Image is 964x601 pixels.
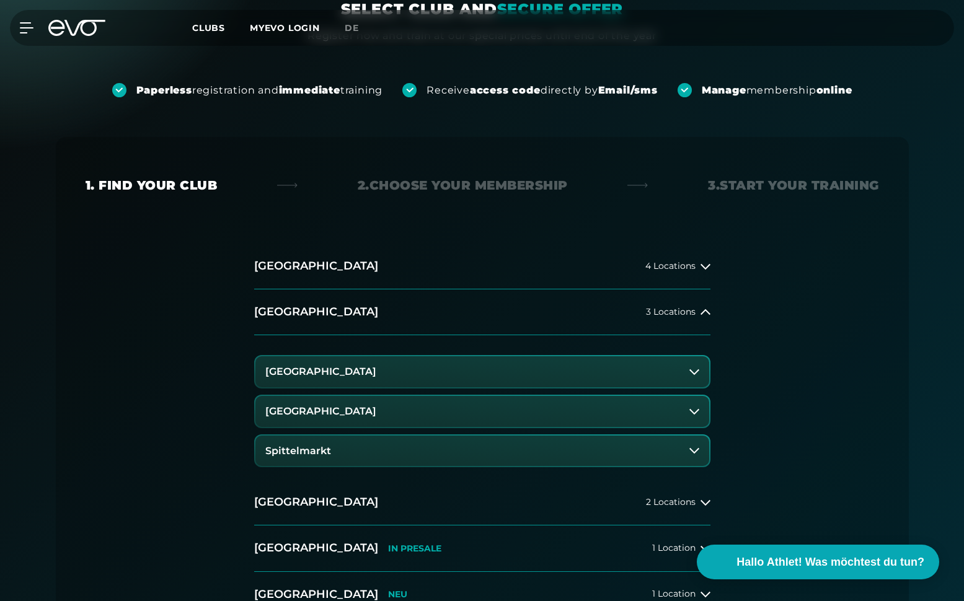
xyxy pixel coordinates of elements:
[736,554,924,571] span: Hallo Athlet! Was möchtest du tun?
[254,289,710,335] button: [GEOGRAPHIC_DATA]3 Locations
[645,261,696,271] span: 4 Locations
[708,177,879,194] div: 3. Start your Training
[646,498,696,507] span: 2 Locations
[192,22,250,33] a: Clubs
[652,543,696,553] span: 1 Location
[136,84,383,97] div: registration and training
[192,22,225,33] span: Clubs
[816,84,852,96] strong: online
[265,406,376,417] h3: [GEOGRAPHIC_DATA]
[254,494,378,510] h2: [GEOGRAPHIC_DATA]
[345,21,374,35] a: de
[702,84,746,96] strong: Manage
[254,525,710,571] button: [GEOGRAPHIC_DATA]IN PRESALE1 Location
[250,22,320,33] a: MYEVO LOGIN
[136,84,192,96] strong: Paperless
[254,540,378,556] h2: [GEOGRAPHIC_DATA]
[279,84,340,96] strong: immediate
[388,589,407,600] p: NEU
[646,307,696,317] span: 3 Locations
[254,480,710,525] button: [GEOGRAPHIC_DATA]2 Locations
[254,243,710,289] button: [GEOGRAPHIC_DATA]4 Locations
[652,589,696,599] span: 1 Location
[254,258,378,274] h2: [GEOGRAPHIC_DATA]
[427,84,657,97] div: Receive directly by
[598,84,658,96] strong: Email/sms
[345,22,359,33] span: de
[255,356,709,387] button: [GEOGRAPHIC_DATA]
[86,177,218,194] div: 1. Find your club
[388,543,441,554] p: IN PRESALE
[470,84,541,96] strong: access code
[255,396,709,427] button: [GEOGRAPHIC_DATA]
[254,304,378,320] h2: [GEOGRAPHIC_DATA]
[702,84,852,97] div: membership
[697,545,939,579] button: Hallo Athlet! Was möchtest du tun?
[358,177,568,194] div: 2. Choose your membership
[265,445,331,457] h3: Spittelmarkt
[265,366,376,377] h3: [GEOGRAPHIC_DATA]
[255,436,709,467] button: Spittelmarkt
